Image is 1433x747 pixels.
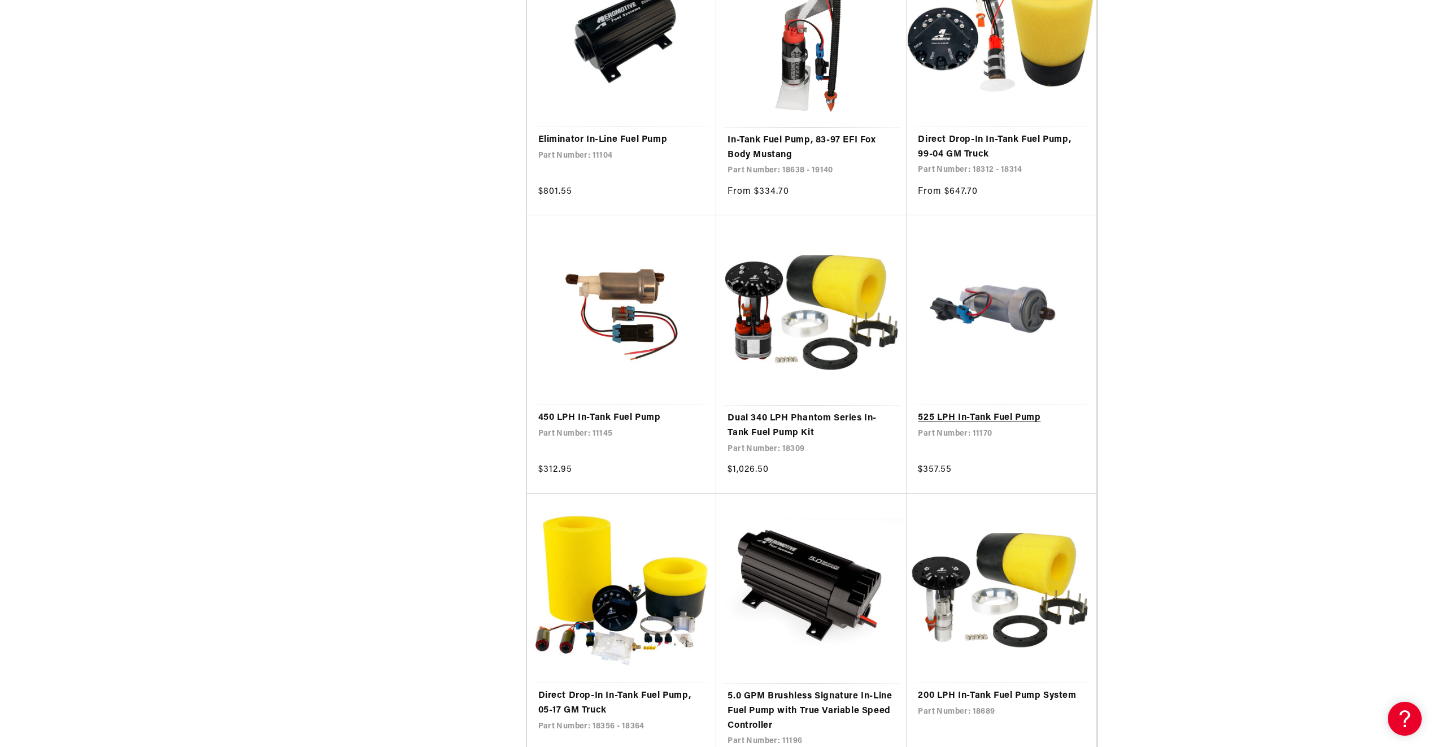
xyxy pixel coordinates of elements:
a: Dual 340 LPH Phantom Series In-Tank Fuel Pump Kit [728,411,895,440]
a: Direct Drop-In In-Tank Fuel Pump, 05-17 GM Truck [538,689,705,718]
a: Direct Drop-In In-Tank Fuel Pump, 99-04 GM Truck [918,133,1085,162]
a: 5.0 GPM Brushless Signature In-Line Fuel Pump with True Variable Speed Controller [728,689,895,733]
a: 200 LPH In-Tank Fuel Pump System [918,689,1085,703]
a: 450 LPH In-Tank Fuel Pump [538,411,705,425]
a: 525 LPH In-Tank Fuel Pump [918,411,1085,425]
a: In-Tank Fuel Pump, 83-97 EFI Fox Body Mustang [728,133,895,162]
a: Eliminator In-Line Fuel Pump [538,133,705,147]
